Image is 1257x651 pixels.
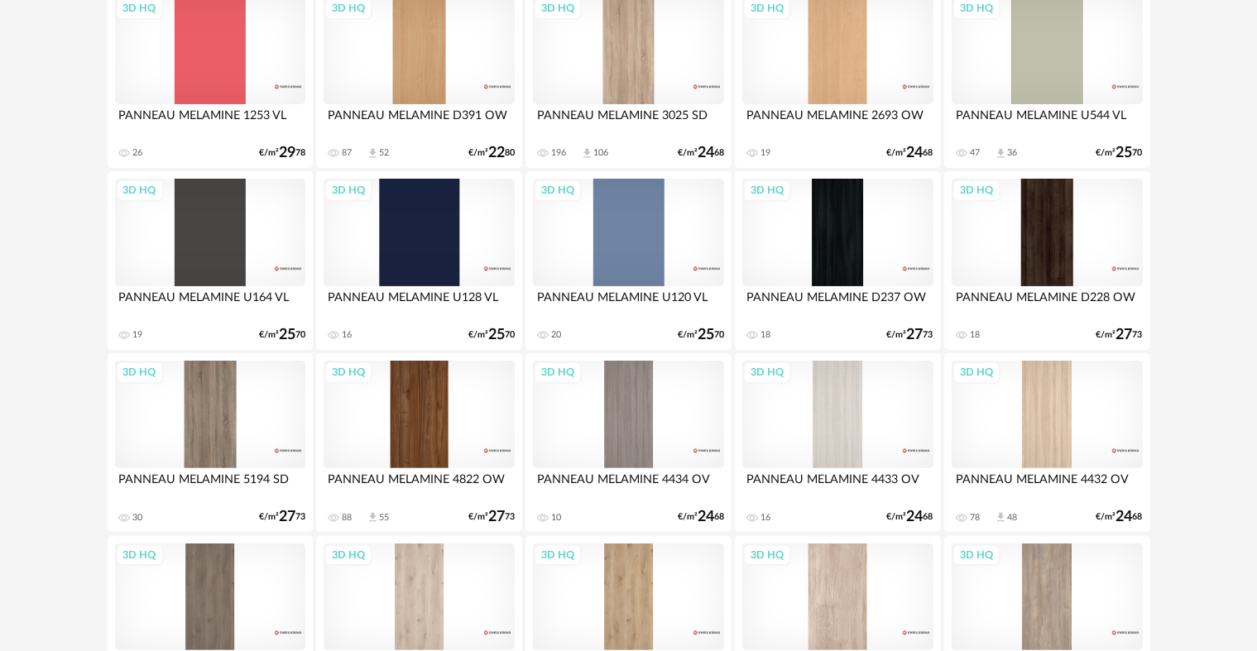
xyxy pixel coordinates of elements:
[698,147,714,159] span: 24
[907,147,924,159] span: 24
[133,329,143,341] div: 19
[316,353,521,532] a: 3D HQ PANNEAU MELAMINE 4822 OW 88 Download icon 55 €/m²2773
[316,171,521,350] a: 3D HQ PANNEAU MELAMINE U128 VL 16 €/m²2570
[735,353,940,532] a: 3D HQ PANNEAU MELAMINE 4433 OV 16 €/m²2468
[488,511,505,523] span: 27
[534,361,582,383] div: 3D HQ
[698,511,714,523] span: 24
[116,544,164,566] div: 3D HQ
[367,147,379,160] span: Download icon
[259,511,305,523] div: €/m² 73
[115,104,305,137] div: PANNEAU MELAMINE 1253 VL
[551,329,561,341] div: 20
[116,180,164,201] div: 3D HQ
[468,147,515,159] div: €/m² 80
[944,353,1149,532] a: 3D HQ PANNEAU MELAMINE 4432 OV 78 Download icon 48 €/m²2468
[342,329,352,341] div: 16
[678,329,724,341] div: €/m² 70
[488,147,505,159] span: 22
[133,512,143,524] div: 30
[324,286,514,319] div: PANNEAU MELAMINE U128 VL
[743,361,791,383] div: 3D HQ
[743,180,791,201] div: 3D HQ
[952,361,1000,383] div: 3D HQ
[970,512,980,524] div: 78
[533,286,723,319] div: PANNEAU MELAMINE U120 VL
[735,171,940,350] a: 3D HQ PANNEAU MELAMINE D237 OW 18 €/m²2773
[1007,512,1017,524] div: 48
[533,468,723,501] div: PANNEAU MELAMINE 4434 OV
[108,171,313,350] a: 3D HQ PANNEAU MELAMINE U164 VL 19 €/m²2570
[1116,511,1133,523] span: 24
[760,147,770,159] div: 19
[534,180,582,201] div: 3D HQ
[324,104,514,137] div: PANNEAU MELAMINE D391 OW
[324,468,514,501] div: PANNEAU MELAMINE 4822 OW
[887,329,933,341] div: €/m² 73
[488,329,505,341] span: 25
[534,544,582,566] div: 3D HQ
[593,147,608,159] div: 106
[995,511,1007,524] span: Download icon
[581,147,593,160] span: Download icon
[970,147,980,159] div: 47
[760,329,770,341] div: 18
[678,511,724,523] div: €/m² 68
[742,286,933,319] div: PANNEAU MELAMINE D237 OW
[1116,329,1133,341] span: 27
[324,544,372,566] div: 3D HQ
[742,104,933,137] div: PANNEAU MELAMINE 2693 OW
[468,511,515,523] div: €/m² 73
[1007,147,1017,159] div: 36
[279,329,295,341] span: 25
[952,180,1000,201] div: 3D HQ
[551,147,566,159] div: 196
[1116,147,1133,159] span: 25
[279,511,295,523] span: 27
[742,468,933,501] div: PANNEAU MELAMINE 4433 OV
[379,512,389,524] div: 55
[952,104,1142,137] div: PANNEAU MELAMINE U544 VL
[952,468,1142,501] div: PANNEAU MELAMINE 4432 OV
[887,147,933,159] div: €/m² 68
[970,329,980,341] div: 18
[743,544,791,566] div: 3D HQ
[952,286,1142,319] div: PANNEAU MELAMINE D228 OW
[944,171,1149,350] a: 3D HQ PANNEAU MELAMINE D228 OW 18 €/m²2773
[1096,147,1143,159] div: €/m² 70
[468,329,515,341] div: €/m² 70
[324,361,372,383] div: 3D HQ
[678,147,724,159] div: €/m² 68
[760,512,770,524] div: 16
[525,353,731,532] a: 3D HQ PANNEAU MELAMINE 4434 OV 10 €/m²2468
[952,544,1000,566] div: 3D HQ
[279,147,295,159] span: 29
[525,171,731,350] a: 3D HQ PANNEAU MELAMINE U120 VL 20 €/m²2570
[115,468,305,501] div: PANNEAU MELAMINE 5194 SD
[379,147,389,159] div: 52
[367,511,379,524] span: Download icon
[115,286,305,319] div: PANNEAU MELAMINE U164 VL
[533,104,723,137] div: PANNEAU MELAMINE 3025 SD
[551,512,561,524] div: 10
[342,147,352,159] div: 87
[907,511,924,523] span: 24
[995,147,1007,160] span: Download icon
[1096,511,1143,523] div: €/m² 68
[324,180,372,201] div: 3D HQ
[259,147,305,159] div: €/m² 78
[887,511,933,523] div: €/m² 68
[116,361,164,383] div: 3D HQ
[1096,329,1143,341] div: €/m² 73
[133,147,143,159] div: 26
[108,353,313,532] a: 3D HQ PANNEAU MELAMINE 5194 SD 30 €/m²2773
[259,329,305,341] div: €/m² 70
[342,512,352,524] div: 88
[698,329,714,341] span: 25
[907,329,924,341] span: 27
